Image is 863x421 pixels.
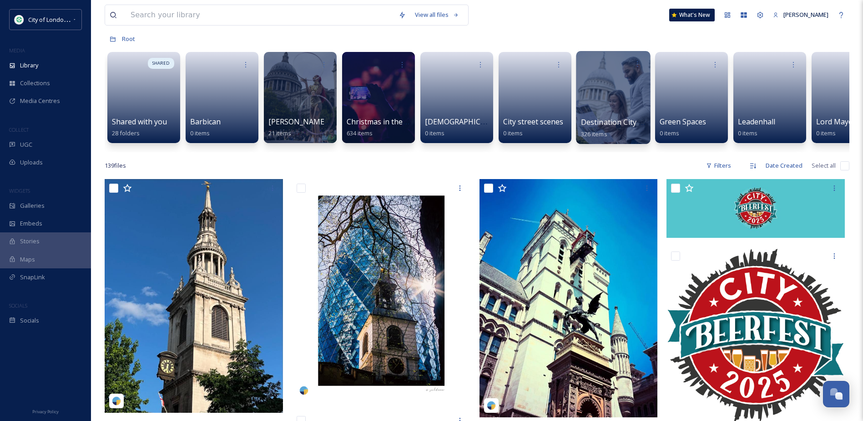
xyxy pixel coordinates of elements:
[190,117,221,127] span: Barbican
[9,187,30,194] span: WIDGETS
[122,35,135,43] span: Root
[812,161,836,170] span: Select all
[783,10,828,19] span: [PERSON_NAME]
[20,273,45,282] span: SnapLink
[347,117,435,127] span: Christmas in the City 2023
[20,79,50,87] span: Collections
[660,118,706,137] a: Green Spaces0 items
[126,5,394,25] input: Search your library
[761,157,807,175] div: Date Created
[20,237,40,246] span: Stories
[122,33,135,44] a: Root
[347,118,435,137] a: Christmas in the City 2023634 items
[20,61,38,70] span: Library
[20,140,32,149] span: UGC
[112,396,121,406] img: snapsea-logo.png
[190,118,221,137] a: Barbican0 items
[479,179,658,417] img: otanobuzo-undefined.jpg
[20,316,39,325] span: Socials
[105,179,283,413] img: martin.w.edge-undefined.jpg
[9,47,25,54] span: MEDIA
[660,129,679,137] span: 0 items
[702,157,736,175] div: Filters
[28,15,101,24] span: City of London Corporation
[190,129,210,137] span: 0 items
[581,118,709,138] a: Destination City - CoL owned images326 items
[816,129,836,137] span: 0 items
[268,129,291,137] span: 21 items
[410,6,464,24] a: View all files
[292,179,470,402] img: viewfinder.memories-undefined.jpg
[738,129,757,137] span: 0 items
[20,201,45,210] span: Galleries
[105,47,183,143] a: SHAREDShared with you28 folders
[581,117,709,127] span: Destination City - CoL owned images
[20,219,42,228] span: Embeds
[299,386,308,395] img: snapsea-logo.png
[112,129,140,137] span: 28 folders
[425,117,505,127] span: [DEMOGRAPHIC_DATA]
[738,118,775,137] a: Leadenhall0 items
[669,9,715,21] a: What's New
[32,409,59,415] span: Privacy Policy
[503,117,563,127] span: City street scenes
[152,60,170,67] span: SHARED
[20,97,60,105] span: Media Centres
[666,179,845,238] img: Beerfest 2025 Web Banner (1).jpg
[268,118,359,137] a: [PERSON_NAME] Fair 202321 items
[9,126,29,133] span: COLLECT
[660,117,706,127] span: Green Spaces
[581,129,607,138] span: 326 items
[738,117,775,127] span: Leadenhall
[425,129,444,137] span: 0 items
[20,158,43,167] span: Uploads
[425,118,505,137] a: [DEMOGRAPHIC_DATA]0 items
[487,401,496,410] img: snapsea-logo.png
[32,406,59,416] a: Privacy Policy
[268,117,359,127] span: [PERSON_NAME] Fair 2023
[112,117,167,127] span: Shared with you
[768,6,833,24] a: [PERSON_NAME]
[347,129,373,137] span: 634 items
[503,129,523,137] span: 0 items
[9,302,27,309] span: SOCIALS
[20,255,35,264] span: Maps
[15,15,24,24] img: 354633849_641918134643224_7365946917959491822_n.jpg
[503,118,563,137] a: City street scenes0 items
[105,161,126,170] span: 139 file s
[823,381,849,407] button: Open Chat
